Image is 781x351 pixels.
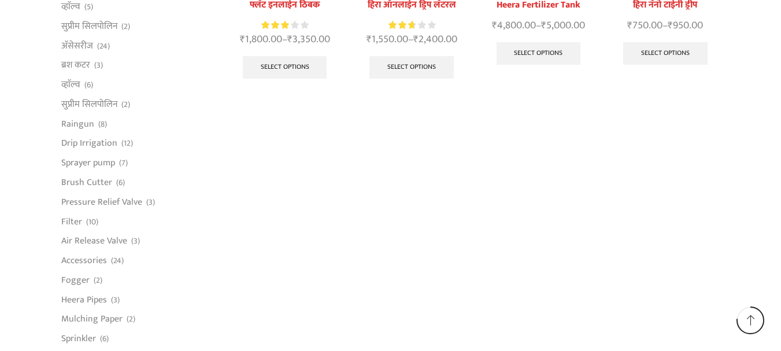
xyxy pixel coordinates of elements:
span: (2) [121,99,130,110]
a: Raingun [61,114,94,134]
a: Heera Pipes [61,290,107,309]
span: ₹ [541,17,546,34]
a: सुप्रीम सिलपोलिन [61,94,117,114]
bdi: 3,350.00 [287,31,330,48]
span: – [484,18,593,34]
span: – [230,32,339,47]
span: (2) [127,313,135,325]
span: (3) [146,197,155,208]
a: Fogger [61,270,90,290]
a: Brush Cutter [61,173,112,193]
bdi: 5,000.00 [541,17,585,34]
span: (3) [111,294,120,306]
span: (6) [84,79,93,91]
a: Select options for “Heera Fertilizer Tank” [497,42,581,65]
bdi: 750.00 [627,17,662,34]
span: (7) [119,157,128,169]
a: व्हाॅल्व [61,75,80,95]
span: (24) [97,40,110,52]
a: Select options for “हिरा नॅनो टाईनी ड्रीप” [623,42,708,65]
a: Mulching Paper [61,309,123,329]
a: अ‍ॅसेसरीज [61,36,93,56]
a: Select options for “हिरा ऑनलाईन ड्रिप लॅटरल” [369,56,454,79]
bdi: 4,800.00 [492,17,536,34]
span: – [357,32,466,47]
a: Pressure Relief Valve [61,192,142,212]
div: Rated 3.00 out of 5 [261,19,308,31]
a: Filter [61,212,82,231]
div: Rated 2.75 out of 5 [388,19,435,31]
a: Sprayer pump [61,153,115,173]
a: Accessories [61,251,107,271]
span: (10) [86,216,98,228]
a: Drip Irrigation [61,134,117,153]
span: (12) [121,138,133,149]
bdi: 950.00 [668,17,703,34]
span: ₹ [668,17,673,34]
span: ₹ [367,31,372,48]
span: ₹ [627,17,632,34]
span: (8) [98,119,107,130]
span: ₹ [287,31,293,48]
a: सुप्रीम सिलपोलिन [61,16,117,36]
span: (5) [84,1,93,13]
a: Select options for “फ्लॅट इनलाईन ठिबक” [243,56,327,79]
span: (2) [121,21,130,32]
span: ₹ [492,17,497,34]
span: (24) [111,255,124,267]
span: ₹ [240,31,245,48]
bdi: 1,550.00 [367,31,408,48]
bdi: 2,400.00 [413,31,457,48]
span: Rated out of 5 [388,19,414,31]
span: (6) [116,177,125,189]
a: ब्रश कटर [61,56,90,75]
span: (6) [100,333,109,345]
span: (3) [94,60,103,71]
span: – [610,18,720,34]
bdi: 1,800.00 [240,31,282,48]
a: Air Release Valve [61,231,127,251]
span: ₹ [413,31,419,48]
span: (2) [94,275,102,286]
span: (3) [131,235,140,247]
a: Sprinkler [61,329,96,349]
span: Rated out of 5 [261,19,290,31]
